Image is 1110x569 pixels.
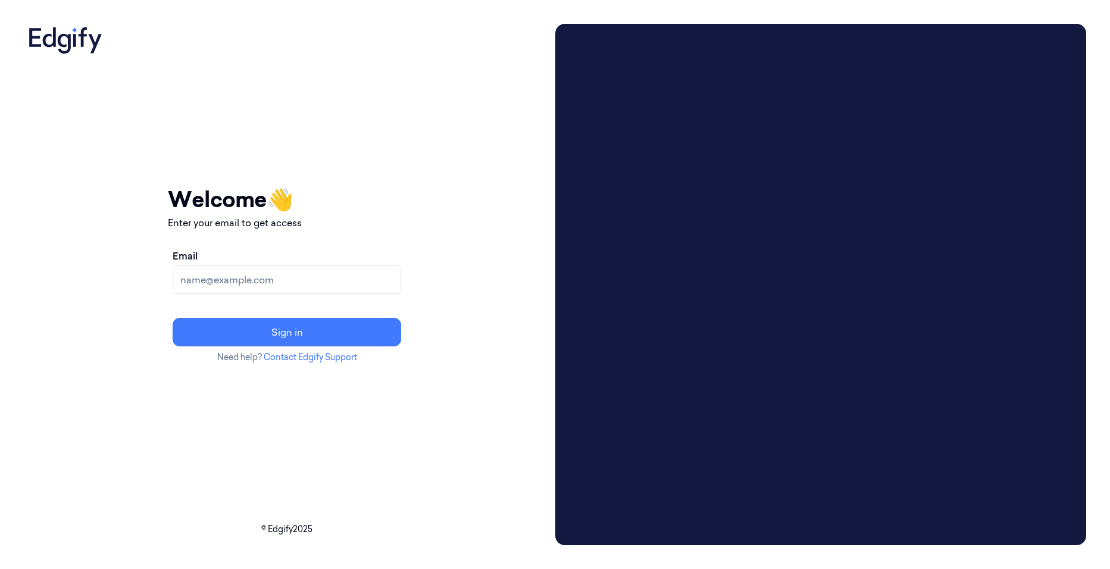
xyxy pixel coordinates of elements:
a: Contact Edgify Support [264,352,357,362]
h1: Welcome 👋 [168,183,406,215]
p: © Edgify 2025 [24,523,551,536]
button: Sign in [173,318,401,346]
input: name@example.com [173,265,401,294]
p: Enter your email to get access [168,215,406,230]
p: Need help? [168,351,406,364]
label: Email [173,249,198,263]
